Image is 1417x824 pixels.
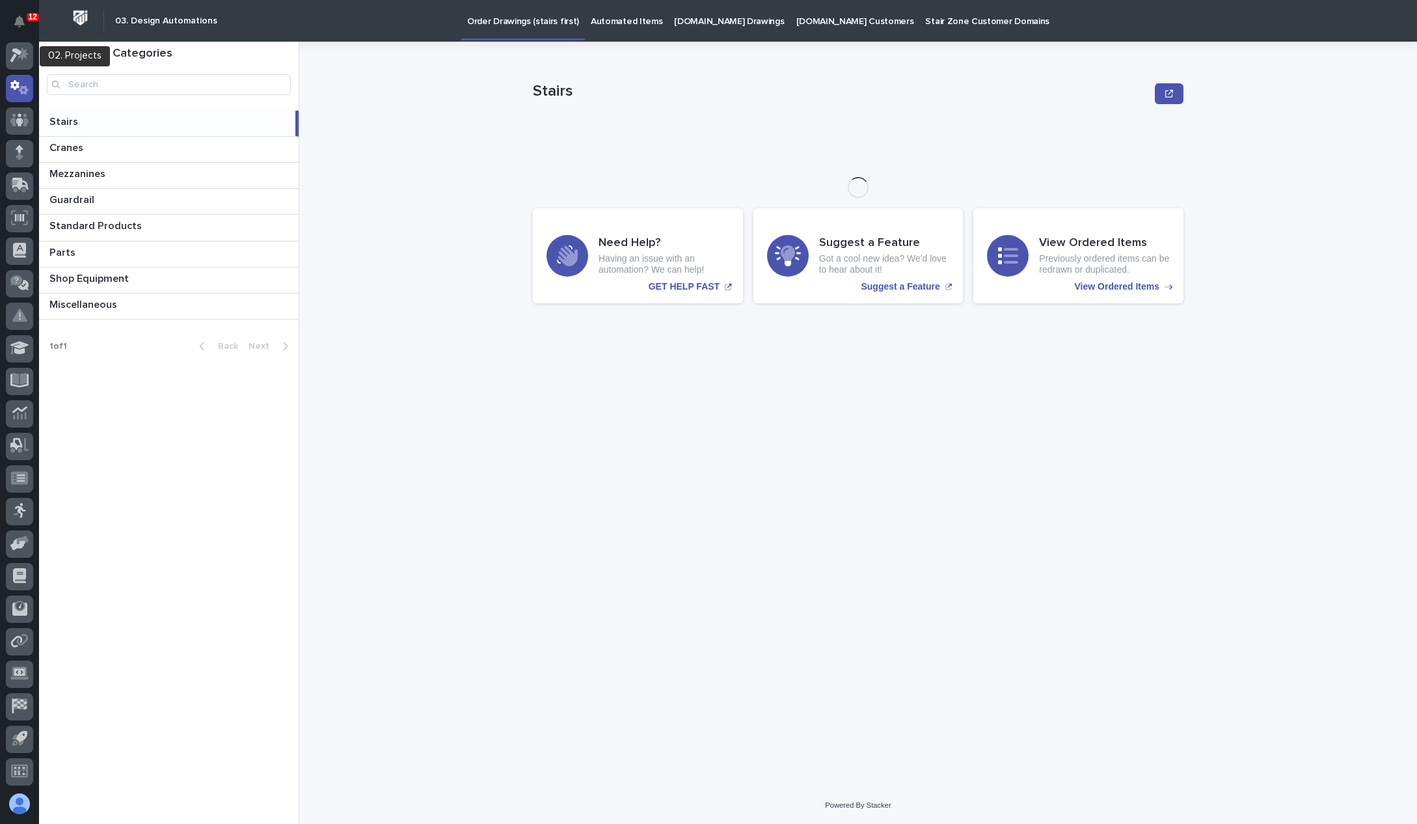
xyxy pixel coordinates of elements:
[49,244,78,259] p: Parts
[210,342,238,351] span: Back
[819,236,950,251] h3: Suggest a Feature
[533,208,743,303] a: GET HELP FAST
[6,790,33,817] button: users-avatar
[825,801,891,809] a: Powered By Stacker
[47,74,291,95] input: Search
[1039,236,1170,251] h3: View Ordered Items
[819,253,950,275] p: Got a cool new idea? We'd love to hear about it!
[533,82,1150,101] p: Stairs
[49,296,120,311] p: Miscellaneous
[249,342,277,351] span: Next
[599,236,729,251] h3: Need Help?
[599,253,729,275] p: Having an issue with an automation? We can help!
[39,331,77,363] p: 1 of 1
[1039,253,1170,275] p: Previously ordered items can be redrawn or duplicated.
[39,189,299,215] a: GuardrailGuardrail
[39,111,299,137] a: StairsStairs
[68,6,92,30] img: Workspace Logo
[49,139,86,154] p: Cranes
[973,208,1183,303] a: View Ordered Items
[189,340,243,352] button: Back
[49,191,97,206] p: Guardrail
[6,8,33,35] button: Notifications
[39,268,299,294] a: Shop EquipmentShop Equipment
[861,281,939,292] p: Suggest a Feature
[1075,281,1159,292] p: View Ordered Items
[243,340,299,352] button: Next
[49,270,131,285] p: Shop Equipment
[649,281,720,292] p: GET HELP FAST
[49,217,144,232] p: Standard Products
[49,113,81,128] p: Stairs
[16,16,33,36] div: Notifications12
[39,163,299,189] a: MezzaninesMezzanines
[39,241,299,268] a: PartsParts
[49,165,108,180] p: Mezzanines
[39,294,299,320] a: MiscellaneousMiscellaneous
[47,47,291,61] h1: Automation Categories
[39,137,299,163] a: CranesCranes
[39,215,299,241] a: Standard ProductsStandard Products
[115,16,217,27] h2: 03. Design Automations
[29,12,37,21] p: 12
[753,208,964,303] a: Suggest a Feature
